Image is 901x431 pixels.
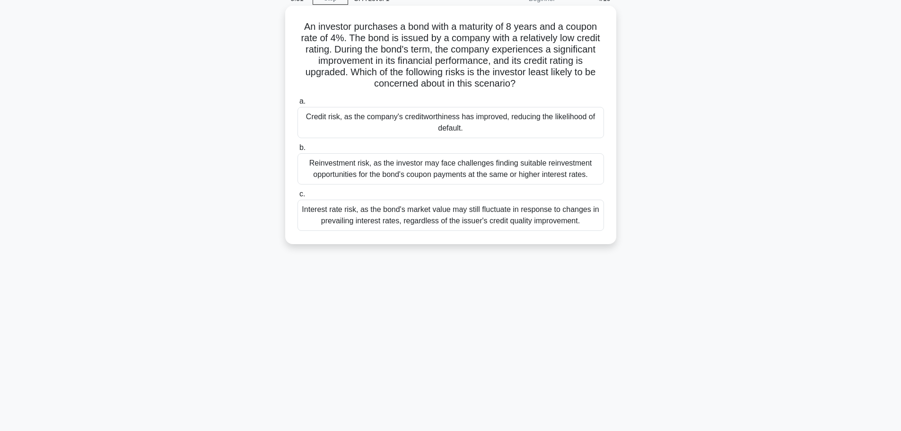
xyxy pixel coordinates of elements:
div: Reinvestment risk, as the investor may face challenges finding suitable reinvestment opportunitie... [297,153,604,185]
span: a. [299,97,306,105]
span: b. [299,143,306,151]
h5: An investor purchases a bond with a maturity of 8 years and a coupon rate of 4%. The bond is issu... [297,21,605,90]
span: c. [299,190,305,198]
div: Credit risk, as the company's creditworthiness has improved, reducing the likelihood of default. [297,107,604,138]
div: Interest rate risk, as the bond's market value may still fluctuate in response to changes in prev... [297,200,604,231]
